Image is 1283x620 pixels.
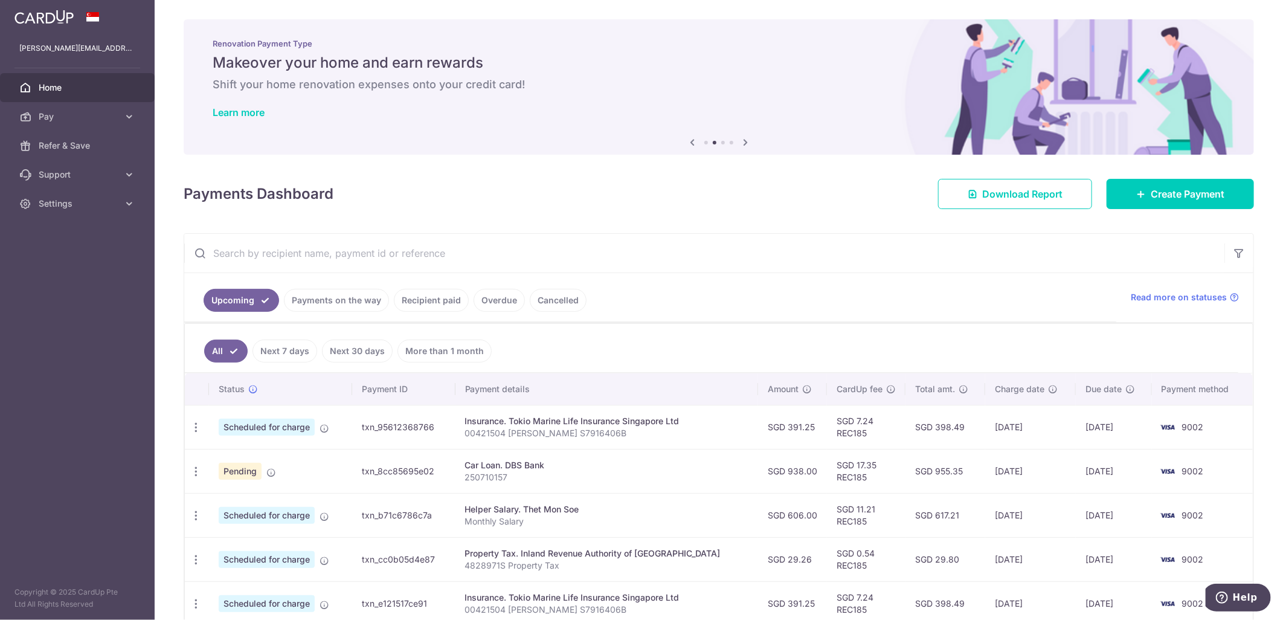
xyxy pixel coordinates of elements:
[219,419,315,436] span: Scheduled for charge
[1107,179,1254,209] a: Create Payment
[938,179,1092,209] a: Download Report
[284,289,389,312] a: Payments on the way
[827,537,905,581] td: SGD 0.54 REC185
[1131,291,1227,303] span: Read more on statuses
[465,459,748,471] div: Car Loan. DBS Bank
[1156,420,1180,434] img: Bank Card
[758,405,827,449] td: SGD 391.25
[465,604,748,616] p: 00421504 [PERSON_NAME] S7916406B
[14,10,74,24] img: CardUp
[204,289,279,312] a: Upcoming
[905,449,985,493] td: SGD 955.35
[1156,596,1180,611] img: Bank Card
[1151,187,1224,201] span: Create Payment
[213,39,1225,48] p: Renovation Payment Type
[915,383,955,395] span: Total amt.
[985,449,1076,493] td: [DATE]
[1156,508,1180,523] img: Bank Card
[213,77,1225,92] h6: Shift your home renovation expenses onto your credit card!
[39,140,118,152] span: Refer & Save
[352,449,455,493] td: txn_8cc85695e02
[758,449,827,493] td: SGD 938.00
[394,289,469,312] a: Recipient paid
[1076,405,1152,449] td: [DATE]
[465,547,748,560] div: Property Tax. Inland Revenue Authority of [GEOGRAPHIC_DATA]
[1182,466,1204,476] span: 9002
[1076,449,1152,493] td: [DATE]
[758,537,827,581] td: SGD 29.26
[1152,373,1253,405] th: Payment method
[39,169,118,181] span: Support
[985,537,1076,581] td: [DATE]
[1076,537,1152,581] td: [DATE]
[39,82,118,94] span: Home
[213,53,1225,73] h5: Makeover your home and earn rewards
[1182,598,1204,609] span: 9002
[827,405,905,449] td: SGD 7.24 REC185
[219,383,245,395] span: Status
[19,42,135,54] p: [PERSON_NAME][EMAIL_ADDRESS][DOMAIN_NAME]
[465,503,748,515] div: Helper Salary. Thet Mon Soe
[455,373,758,405] th: Payment details
[758,493,827,537] td: SGD 606.00
[352,493,455,537] td: txn_b71c6786c7a
[985,493,1076,537] td: [DATE]
[219,551,315,568] span: Scheduled for charge
[352,373,455,405] th: Payment ID
[905,493,985,537] td: SGD 617.21
[827,449,905,493] td: SGD 17.35 REC185
[184,19,1254,155] img: Renovation banner
[219,463,262,480] span: Pending
[995,383,1044,395] span: Charge date
[1182,554,1204,564] span: 9002
[1182,510,1204,520] span: 9002
[465,427,748,439] p: 00421504 [PERSON_NAME] S7916406B
[465,471,748,483] p: 250710157
[827,493,905,537] td: SGD 11.21 REC185
[1085,383,1122,395] span: Due date
[905,537,985,581] td: SGD 29.80
[397,340,492,363] a: More than 1 month
[39,111,118,123] span: Pay
[1206,584,1271,614] iframe: Opens a widget where you can find more information
[465,592,748,604] div: Insurance. Tokio Marine Life Insurance Singapore Ltd
[530,289,587,312] a: Cancelled
[1182,422,1204,432] span: 9002
[768,383,799,395] span: Amount
[474,289,525,312] a: Overdue
[1156,464,1180,479] img: Bank Card
[252,340,317,363] a: Next 7 days
[219,595,315,612] span: Scheduled for charge
[352,405,455,449] td: txn_95612368766
[322,340,393,363] a: Next 30 days
[982,187,1063,201] span: Download Report
[219,507,315,524] span: Scheduled for charge
[465,560,748,572] p: 4828971S Property Tax
[1156,552,1180,567] img: Bank Card
[184,183,333,205] h4: Payments Dashboard
[985,405,1076,449] td: [DATE]
[204,340,248,363] a: All
[184,234,1224,273] input: Search by recipient name, payment id or reference
[837,383,883,395] span: CardUp fee
[1131,291,1239,303] a: Read more on statuses
[352,537,455,581] td: txn_cc0b05d4e87
[465,515,748,528] p: Monthly Salary
[39,198,118,210] span: Settings
[465,415,748,427] div: Insurance. Tokio Marine Life Insurance Singapore Ltd
[1076,493,1152,537] td: [DATE]
[213,106,265,118] a: Learn more
[905,405,985,449] td: SGD 398.49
